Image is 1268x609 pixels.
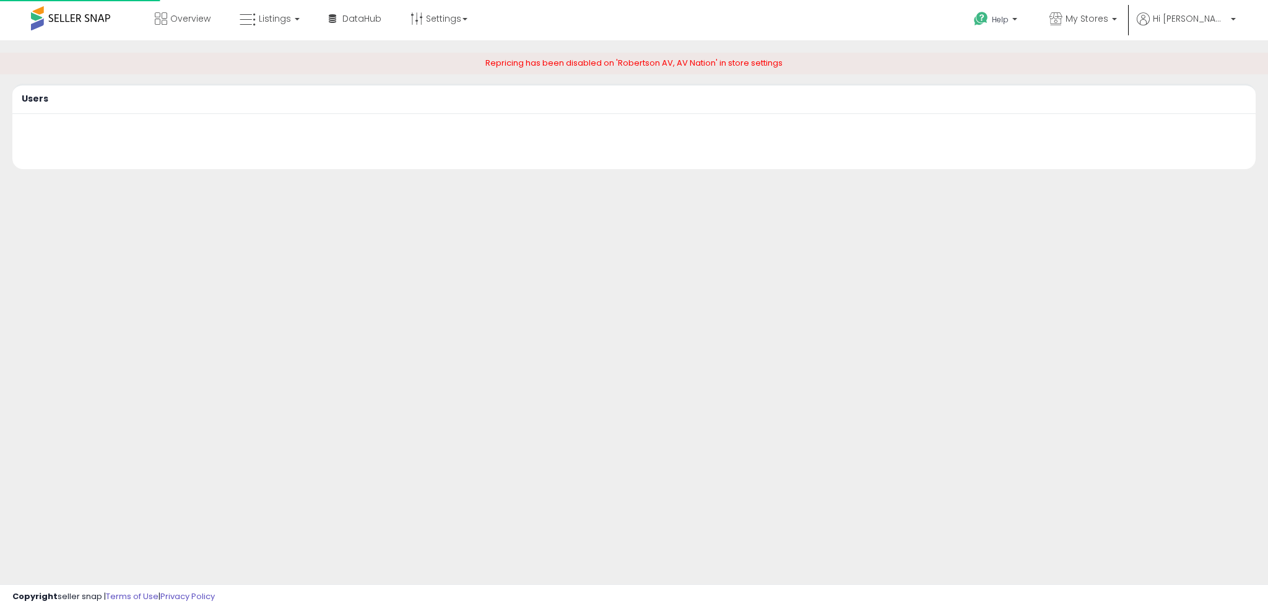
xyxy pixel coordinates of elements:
[342,12,381,25] span: DataHub
[964,2,1030,40] a: Help
[170,12,211,25] span: Overview
[12,591,215,603] div: seller snap | |
[1066,12,1108,25] span: My Stores
[973,11,989,27] i: Get Help
[1137,12,1236,40] a: Hi [PERSON_NAME]
[106,590,158,602] a: Terms of Use
[160,590,215,602] a: Privacy Policy
[1153,12,1227,25] span: Hi [PERSON_NAME]
[22,94,48,103] h5: Users
[12,590,58,602] strong: Copyright
[259,12,291,25] span: Listings
[992,14,1009,25] span: Help
[485,57,783,69] span: Repricing has been disabled on 'Robertson AV, AV Nation' in store settings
